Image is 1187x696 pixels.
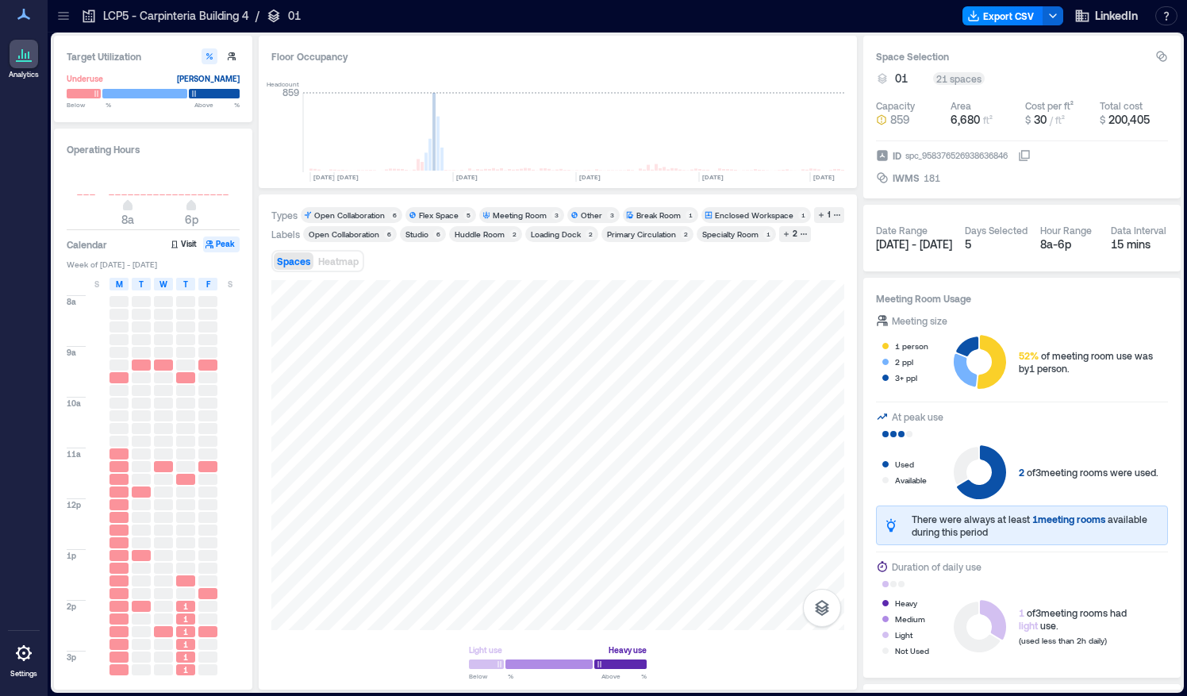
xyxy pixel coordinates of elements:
[183,626,188,637] span: 1
[177,71,240,87] div: [PERSON_NAME]
[255,8,259,24] p: /
[876,290,1168,306] h3: Meeting Room Usage
[1019,349,1168,375] div: of meeting room use was by 1 person .
[551,210,561,220] div: 3
[67,259,240,270] span: Week of [DATE] - [DATE]
[983,114,993,125] span: ft²
[1019,620,1038,631] span: light
[798,210,808,220] div: 1
[1019,606,1127,632] div: of 3 meeting rooms had use.
[1100,114,1105,125] span: $
[1040,236,1098,252] div: 8a - 6p
[384,229,394,239] div: 6
[895,354,913,370] div: 2 ppl
[1111,236,1169,252] div: 15 mins
[1019,607,1024,618] span: 1
[1025,112,1093,128] button: $ 30 / ft²
[1019,636,1107,645] span: (used less than 2h daily)
[702,173,724,181] text: [DATE]
[185,213,198,226] span: 6p
[965,224,1028,236] div: Days Selected
[139,278,144,290] span: T
[121,213,134,226] span: 8a
[194,100,240,110] span: Above %
[67,550,76,561] span: 1p
[876,224,928,236] div: Date Range
[1040,224,1092,236] div: Hour Range
[271,228,300,240] div: Labels
[433,229,443,239] div: 6
[67,448,81,460] span: 11a
[779,226,811,242] button: 2
[10,669,37,679] p: Settings
[895,71,908,87] span: 01
[67,236,107,252] h3: Calendar
[271,209,298,221] div: Types
[67,652,76,663] span: 3p
[67,71,103,87] div: Underuse
[67,296,76,307] span: 8a
[1111,224,1166,236] div: Data Interval
[405,229,428,240] div: Studio
[94,278,99,290] span: S
[951,99,971,112] div: Area
[274,252,313,270] button: Spaces
[183,639,188,650] span: 1
[895,627,912,643] div: Light
[892,409,943,425] div: At peak use
[277,256,310,267] span: Spaces
[586,229,595,239] div: 2
[1019,350,1039,361] span: 52%
[67,398,81,409] span: 10a
[601,671,647,681] span: Above %
[1100,99,1143,112] div: Total cost
[876,237,952,251] span: [DATE] - [DATE]
[67,48,240,64] h3: Target Utilization
[1019,467,1024,478] span: 2
[876,112,944,128] button: 859
[876,48,1155,64] h3: Space Selection
[531,229,581,240] div: Loading Dock
[892,559,981,575] div: Duration of daily use
[686,210,695,220] div: 1
[933,72,985,85] div: 21 spaces
[681,229,690,239] div: 2
[893,170,920,186] span: IWMS
[309,229,379,240] div: Open Collaboration
[159,278,167,290] span: W
[1032,513,1105,525] span: 1 meeting rooms
[607,210,617,220] div: 3
[895,643,929,659] div: Not Used
[390,210,399,220] div: 6
[1034,113,1047,126] span: 30
[228,278,232,290] span: S
[1070,3,1143,29] button: LinkedIn
[463,210,473,220] div: 5
[469,642,502,658] div: Light use
[67,601,76,612] span: 2p
[455,229,505,240] div: Huddle Room
[5,634,43,683] a: Settings
[895,472,927,488] div: Available
[702,229,759,240] div: Specialty Room
[1025,114,1031,125] span: $
[912,513,1161,538] div: There were always at least available during this period
[962,6,1043,25] button: Export CSV
[337,173,359,181] text: [DATE]
[9,70,39,79] p: Analytics
[924,170,1031,186] button: 181
[895,456,914,472] div: Used
[183,613,188,625] span: 1
[895,595,917,611] div: Heavy
[892,313,947,329] div: Meeting size
[493,210,547,221] div: Meeting Room
[607,229,676,240] div: Primary Circulation
[893,148,901,163] span: ID
[469,671,513,681] span: Below %
[67,141,240,157] h3: Operating Hours
[183,278,188,290] span: T
[288,8,301,24] p: 01
[4,35,44,84] a: Analytics
[509,229,519,239] div: 2
[609,642,647,658] div: Heavy use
